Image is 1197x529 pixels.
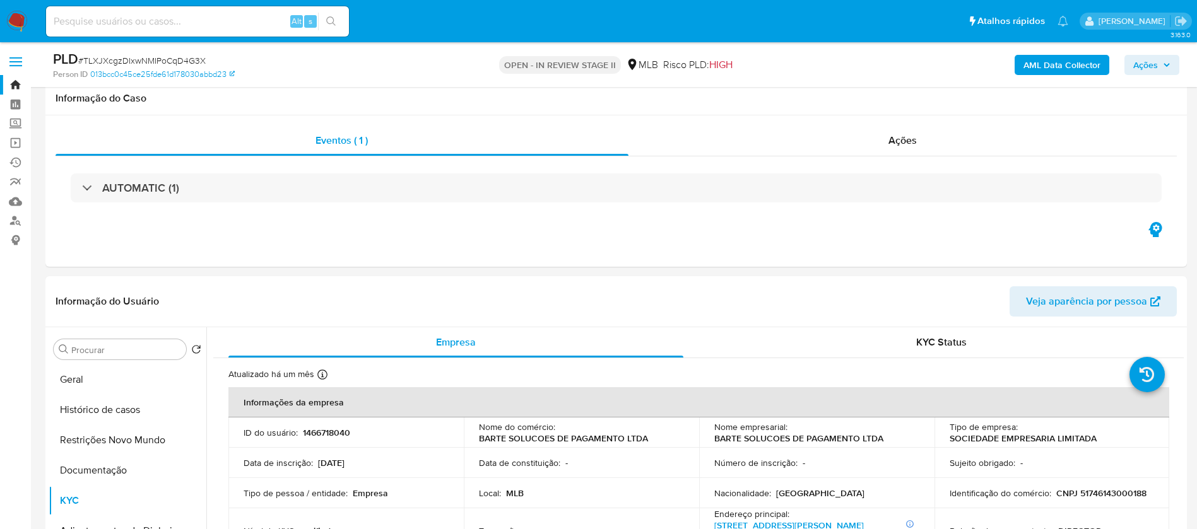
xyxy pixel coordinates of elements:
p: [GEOGRAPHIC_DATA] [776,487,864,499]
p: BARTE SOLUCOES DE PAGAMENTO LTDA [479,433,648,444]
p: Empresa [353,487,388,499]
button: Geral [49,364,206,395]
span: HIGH [709,57,733,72]
input: Pesquise usuários ou casos... [46,13,349,30]
a: 013bcc0c45ce25fde61d178030abbd23 [90,69,235,80]
span: Veja aparência por pessoa [1026,286,1147,317]
button: KYC [49,485,206,516]
p: Endereço principal : [714,508,789,520]
span: Risco PLD: [663,58,733,72]
a: Notificações [1058,16,1068,26]
p: renata.fdelgado@mercadopago.com.br [1099,15,1170,27]
p: CNPJ 51746143000188 [1056,487,1147,499]
p: OPEN - IN REVIEW STAGE II [499,56,621,74]
span: Atalhos rápidos [977,15,1045,28]
input: Procurar [71,344,181,356]
h3: AUTOMATIC (1) [102,181,179,195]
div: MLB [626,58,658,72]
button: Veja aparência por pessoa [1010,286,1177,317]
th: Informações da empresa [228,387,1169,417]
button: AML Data Collector [1015,55,1109,75]
p: Sujeito obrigado : [950,457,1015,468]
span: Eventos ( 1 ) [315,133,368,148]
p: Nome empresarial : [714,421,787,433]
p: Data de constituição : [479,457,560,468]
div: AUTOMATIC (1) [71,173,1162,202]
p: - [565,457,568,468]
p: Identificação do comércio : [950,487,1051,499]
span: Alt [292,15,302,27]
b: PLD [53,49,78,69]
p: - [1020,457,1023,468]
p: Nome do comércio : [479,421,555,433]
span: Empresa [436,335,476,349]
span: s [309,15,312,27]
h1: Informação do Usuário [56,295,159,308]
button: Procurar [59,344,69,354]
p: ID do usuário : [244,427,298,438]
p: Tipo de pessoa / entidade : [244,487,348,499]
button: Retornar ao pedido padrão [191,344,201,358]
h1: Informação do Caso [56,92,1177,105]
p: Local : [479,487,501,499]
p: Número de inscrição : [714,457,798,468]
button: search-icon [318,13,344,30]
span: Ações [1133,55,1158,75]
p: 1466718040 [303,427,350,438]
button: Restrições Novo Mundo [49,425,206,455]
p: MLB [506,487,524,499]
button: Ações [1124,55,1179,75]
p: BARTE SOLUCOES DE PAGAMENTO LTDA [714,433,883,444]
b: AML Data Collector [1023,55,1100,75]
p: Tipo de empresa : [950,421,1018,433]
p: Atualizado há um mês [228,368,314,380]
p: Data de inscrição : [244,457,313,468]
b: Person ID [53,69,88,80]
span: # TLXJXcgzDIxwNMIPoCqD4G3X [78,54,206,67]
p: [DATE] [318,457,345,468]
p: - [803,457,805,468]
span: KYC Status [916,335,967,349]
a: Sair [1174,15,1188,28]
button: Histórico de casos [49,395,206,425]
p: SOCIEDADE EMPRESARIA LIMITADA [950,433,1097,444]
p: Nacionalidade : [714,487,771,499]
span: Ações [888,133,917,148]
button: Documentação [49,455,206,485]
